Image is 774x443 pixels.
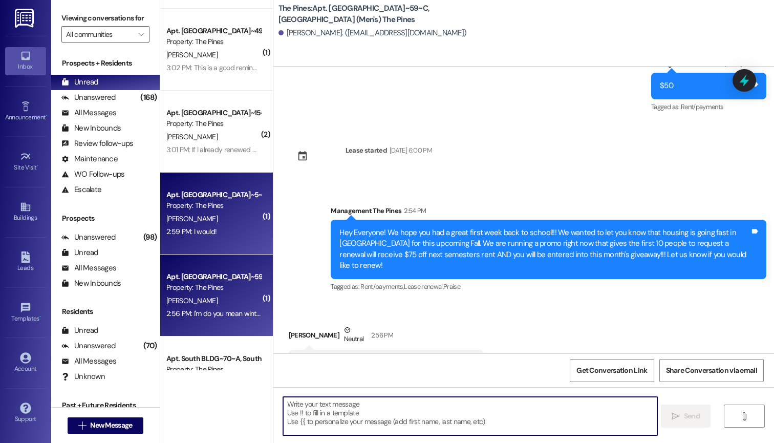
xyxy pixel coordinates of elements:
[61,108,116,118] div: All Messages
[278,28,467,38] div: [PERSON_NAME]. ([EMAIL_ADDRESS][DOMAIN_NAME])
[659,359,764,382] button: Share Conversation via email
[166,118,261,129] div: Property: The Pines
[61,77,98,88] div: Unread
[61,371,105,382] div: Unknown
[51,58,160,69] div: Prospects + Residents
[61,92,116,103] div: Unanswered
[5,349,46,377] a: Account
[166,309,349,318] div: 2:56 PM: I'm do you mean winter semester or like next year fall
[166,108,261,118] div: Apt. [GEOGRAPHIC_DATA]~15~B, [GEOGRAPHIC_DATA] (Women's) The Pines
[61,247,98,258] div: Unread
[166,50,218,59] span: [PERSON_NAME]
[138,30,144,38] i: 
[61,138,133,149] div: Review follow-ups
[141,229,160,245] div: (98)
[61,184,101,195] div: Escalate
[5,399,46,427] a: Support
[37,162,38,170] span: •
[339,227,750,271] div: Hey Everyone! We hope you had a great first week back to school!!! We wanted to let you know that...
[61,263,116,273] div: All Messages
[166,145,333,154] div: 3:01 PM: If I already renewed my lease, am I entered? 👀
[289,325,484,350] div: [PERSON_NAME]
[5,47,46,75] a: Inbox
[61,356,116,367] div: All Messages
[166,353,261,364] div: Apt. South BLDG~70~A, South BLDG (Men's) The Pines
[404,282,443,291] span: Lease renewal ,
[61,232,116,243] div: Unanswered
[166,36,261,47] div: Property: The Pines
[61,123,121,134] div: New Inbounds
[331,205,766,220] div: Management The Pines
[331,279,766,294] div: Tagged as:
[740,412,748,420] i: 
[166,63,505,72] div: 3:02 PM: This is a good reminder, actually. Can I renew my contact for this winter and next fall,...
[681,102,724,111] span: Rent/payments
[5,248,46,276] a: Leads
[360,282,404,291] span: Rent/payments ,
[342,325,365,346] div: Neutral
[61,169,124,180] div: WO Follow-ups
[138,90,159,106] div: (168)
[346,145,388,156] div: Lease started
[61,325,98,336] div: Unread
[651,99,766,114] div: Tagged as:
[61,341,116,351] div: Unanswered
[5,148,46,176] a: Site Visit •
[141,338,160,354] div: (70)
[51,306,160,317] div: Residents
[166,189,261,200] div: Apt. [GEOGRAPHIC_DATA]~5~F, North BLDG (Women's) The Pines
[68,417,143,434] button: New Message
[51,213,160,224] div: Prospects
[660,80,673,91] div: $50
[166,227,217,236] div: 2:59 PM: I would!
[5,299,46,327] a: Templates •
[166,296,218,305] span: [PERSON_NAME]
[278,3,483,25] b: The Pines: Apt. [GEOGRAPHIC_DATA]~59~C, [GEOGRAPHIC_DATA] (Men's) The Pines
[661,405,711,428] button: Send
[166,132,218,141] span: [PERSON_NAME]
[78,421,86,430] i: 
[66,26,133,43] input: All communities
[51,400,160,411] div: Past + Future Residents
[5,198,46,226] a: Buildings
[166,200,261,211] div: Property: The Pines
[61,278,121,289] div: New Inbounds
[166,271,261,282] div: Apt. [GEOGRAPHIC_DATA]~59~C, [GEOGRAPHIC_DATA] (Men's) The Pines
[166,282,261,293] div: Property: The Pines
[387,145,432,156] div: [DATE] 6:00 PM
[576,365,647,376] span: Get Conversation Link
[570,359,654,382] button: Get Conversation Link
[672,412,679,420] i: 
[684,411,700,421] span: Send
[166,26,261,36] div: Apt. [GEOGRAPHIC_DATA]~49~B, South BLDG (Men's) The Pines
[666,365,757,376] span: Share Conversation via email
[443,282,460,291] span: Praise
[46,112,47,119] span: •
[166,364,261,375] div: Property: The Pines
[61,10,149,26] label: Viewing conversations for
[15,9,36,28] img: ResiDesk Logo
[166,214,218,223] span: [PERSON_NAME]
[401,205,426,216] div: 2:54 PM
[90,420,132,431] span: New Message
[369,330,393,341] div: 2:56 PM
[39,313,41,321] span: •
[61,154,118,164] div: Maintenance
